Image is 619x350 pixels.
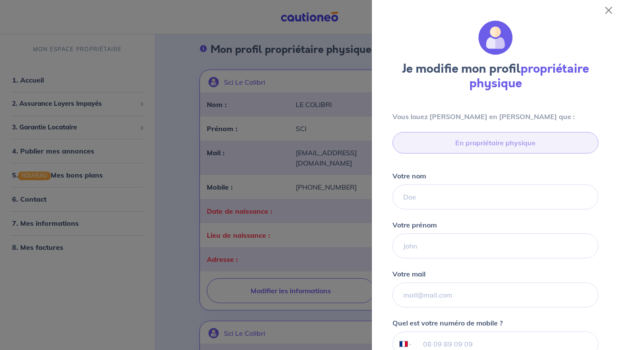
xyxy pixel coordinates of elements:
[392,282,598,307] input: mail@mail.com
[392,220,437,230] p: Votre prénom
[392,132,598,154] input: category-placeholder
[382,62,609,91] h3: Je modifie mon profil
[392,111,598,122] p: Vous louez [PERSON_NAME] en [PERSON_NAME] que :
[602,3,616,17] button: Close
[392,318,503,328] p: Quel est votre numéro de mobile ?
[392,233,598,258] input: John
[478,21,513,55] img: illu_account.svg
[469,60,589,92] strong: propriétaire physique
[392,269,426,279] p: Votre mail
[392,171,426,181] p: Votre nom
[392,184,598,209] input: Doe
